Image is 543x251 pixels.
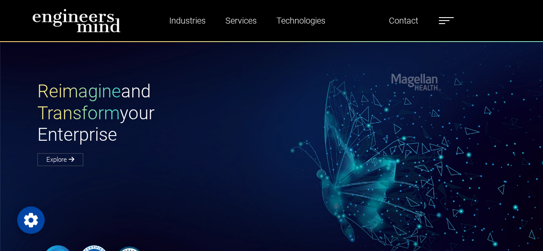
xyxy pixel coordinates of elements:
[222,11,260,30] a: Services
[273,11,329,30] a: Technologies
[385,11,422,30] a: Contact
[166,11,209,30] a: Industries
[37,81,272,145] h1: and your Enterprise
[32,9,121,33] img: logo
[37,103,120,124] span: Transform
[37,81,121,102] span: Reimagine
[37,153,83,166] a: Explore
